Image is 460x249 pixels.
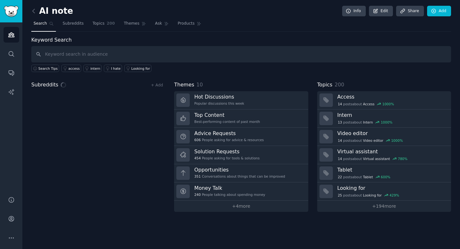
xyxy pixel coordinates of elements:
[317,109,451,128] a: Intern13postsaboutIntern1000%
[363,157,390,161] span: Virtual assistant
[174,146,308,164] a: Solution Requests454People asking for tools & solutions
[337,112,447,118] h3: Intern
[194,192,265,197] div: People talking about spending money
[334,82,344,88] span: 200
[93,21,104,27] span: Topics
[338,120,342,124] span: 13
[194,185,265,191] h3: Money Talk
[337,93,447,100] h3: Access
[174,109,308,128] a: Top ContentBest-performing content of past month
[31,46,451,62] input: Keyword search in audience
[174,91,308,109] a: Hot DiscussionsPopular discussions this week
[194,138,201,142] span: 606
[363,175,373,179] span: Tablet
[317,128,451,146] a: Video editor14postsaboutVideo editor1000%
[337,138,403,143] div: post s about
[122,19,149,32] a: Themes
[338,157,342,161] span: 14
[38,66,58,71] span: Search Tips
[337,192,400,198] div: post s about
[317,81,333,89] span: Topics
[427,6,451,17] a: Add
[363,193,382,197] span: Looking for
[363,102,374,106] span: Access
[63,21,84,27] span: Subreddits
[194,192,201,197] span: 240
[317,91,451,109] a: Access14postsaboutAccess1000%
[194,112,260,118] h3: Top Content
[60,19,86,32] a: Subreddits
[68,66,80,71] div: access
[194,93,244,100] h3: Hot Discussions
[131,66,150,71] div: Looking for
[196,82,203,88] span: 10
[338,193,342,197] span: 25
[194,130,264,137] h3: Advice Requests
[90,19,117,32] a: Topics200
[31,37,72,43] label: Keyword Search
[175,19,203,32] a: Products
[363,120,373,124] span: Intern
[317,164,451,182] a: Tablet22postsaboutTablet600%
[31,6,73,16] h2: AI note
[107,21,115,27] span: 200
[337,148,447,155] h3: Virtual assistant
[174,182,308,201] a: Money Talk240People talking about spending money
[194,166,285,173] h3: Opportunities
[174,201,308,212] a: +4more
[151,83,163,87] a: + Add
[389,193,399,197] div: 429 %
[338,138,342,143] span: 14
[337,156,408,162] div: post s about
[83,65,102,72] a: intern
[194,174,201,179] span: 351
[4,6,19,17] img: GummySearch logo
[34,21,47,27] span: Search
[178,21,195,27] span: Products
[194,174,285,179] div: Conversations about things that can be improved
[317,146,451,164] a: Virtual assistant14postsaboutVirtual assistant780%
[174,81,194,89] span: Themes
[111,66,120,71] div: I hate
[31,65,59,72] button: Search Tips
[61,65,81,72] a: access
[381,120,393,124] div: 1000 %
[317,182,451,201] a: Looking for25postsaboutLooking for429%
[124,21,140,27] span: Themes
[337,166,447,173] h3: Tablet
[155,21,162,27] span: Ask
[124,65,151,72] a: Looking for
[104,65,122,72] a: I hate
[337,174,391,180] div: post s about
[194,148,259,155] h3: Solution Requests
[337,185,447,191] h3: Looking for
[338,102,342,106] span: 14
[337,101,395,107] div: post s about
[337,119,393,125] div: post s about
[174,164,308,182] a: Opportunities351Conversations about things that can be improved
[153,19,171,32] a: Ask
[398,157,407,161] div: 780 %
[194,138,264,142] div: People asking for advice & resources
[381,175,390,179] div: 600 %
[337,130,447,137] h3: Video editor
[391,138,403,143] div: 1000 %
[363,138,383,143] span: Video editor
[317,201,451,212] a: +194more
[194,101,244,106] div: Popular discussions this week
[338,175,342,179] span: 22
[194,156,201,160] span: 454
[194,119,260,124] div: Best-performing content of past month
[396,6,424,17] a: Share
[369,6,393,17] a: Edit
[174,128,308,146] a: Advice Requests606People asking for advice & resources
[31,19,56,32] a: Search
[382,102,394,106] div: 1000 %
[31,81,58,89] span: Subreddits
[90,66,100,71] div: intern
[194,156,259,160] div: People asking for tools & solutions
[342,6,366,17] a: Info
